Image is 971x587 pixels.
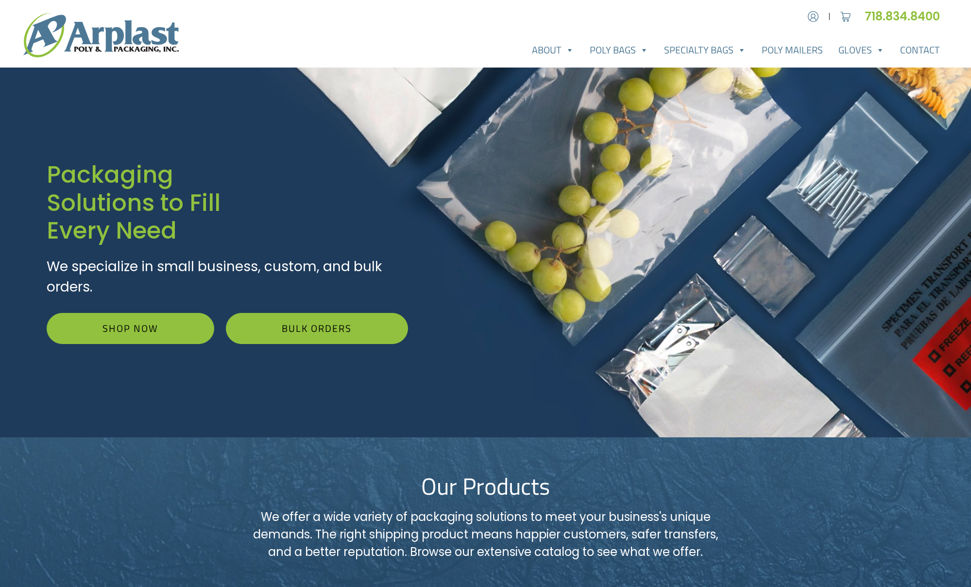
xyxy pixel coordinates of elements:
[656,40,754,60] a: Specialty Bags
[865,8,948,24] a: 718.834.8400
[171,472,801,501] h2: Our Products
[754,40,831,60] a: Poly Mailers
[831,40,892,60] a: Gloves
[226,313,408,344] a: Bulk Orders
[23,13,179,57] img: logo
[892,40,948,60] a: Contact
[828,11,831,22] span: |
[47,313,214,344] a: Shop Now
[47,161,408,245] h1: Packaging Solutions to Fill Every Need
[47,257,408,297] p: We specialize in small business, custom, and bulk orders.
[524,40,582,60] a: About
[250,508,722,561] p: We offer a wide variety of packaging solutions to meet your business's unique demands. The right ...
[582,40,656,60] a: Poly Bags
